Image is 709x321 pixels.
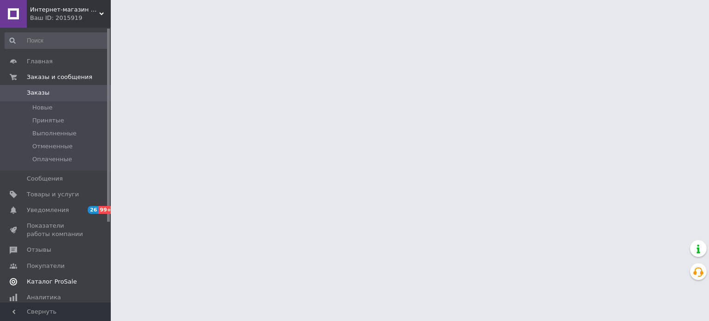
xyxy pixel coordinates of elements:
span: Отзывы [27,246,51,254]
span: Отмененные [32,142,72,151]
span: Принятые [32,116,64,125]
span: Аналитика [27,293,61,302]
span: Заказы и сообщения [27,73,92,81]
span: Покупатели [27,262,65,270]
span: Выполненные [32,129,77,138]
span: Каталог ProSale [27,278,77,286]
input: Поиск [5,32,109,49]
span: Главная [27,57,53,66]
span: Новые [32,103,53,112]
span: Оплаченные [32,155,72,164]
div: Ваш ID: 2015919 [30,14,111,22]
span: Сообщения [27,175,63,183]
span: Показатели работы компании [27,222,85,238]
span: Интернет-магазин "GoodParts" [30,6,99,14]
span: Заказы [27,89,49,97]
span: Товары и услуги [27,190,79,199]
span: 99+ [98,206,114,214]
span: Уведомления [27,206,69,214]
span: 26 [88,206,98,214]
